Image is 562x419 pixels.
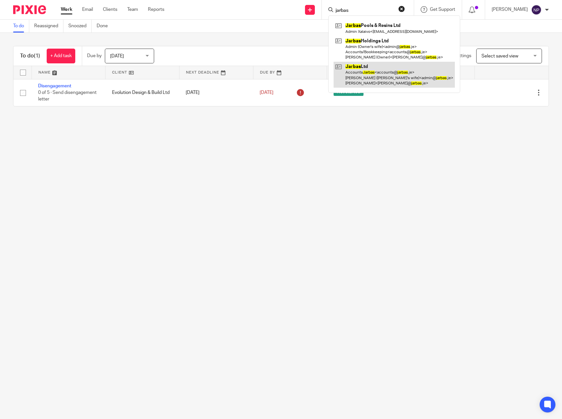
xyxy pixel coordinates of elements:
span: Get Support [430,7,455,12]
a: Done [97,20,113,33]
a: + Add task [47,49,75,63]
span: 0 of 5 · Send disengagement letter [38,90,97,102]
td: Evolution Design & Build Ltd [105,79,179,106]
img: Pixie [13,5,46,14]
span: (1) [34,53,40,58]
a: Email [82,6,93,13]
a: Clients [103,6,117,13]
td: [DATE] [179,79,253,106]
span: [DATE] [110,54,124,58]
img: svg%3E [531,5,542,15]
span: [DATE] [260,90,273,95]
a: Work [61,6,72,13]
span: Select saved view [481,54,518,58]
button: Clear [398,6,405,12]
input: Search [335,8,394,14]
p: [PERSON_NAME] [492,6,528,13]
h1: To do [20,53,40,59]
a: Team [127,6,138,13]
a: Disengagement [38,84,71,88]
a: Snoozed [68,20,92,33]
p: Due by [87,53,102,59]
a: To do [13,20,29,33]
a: Reassigned [34,20,63,33]
a: Reports [148,6,164,13]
